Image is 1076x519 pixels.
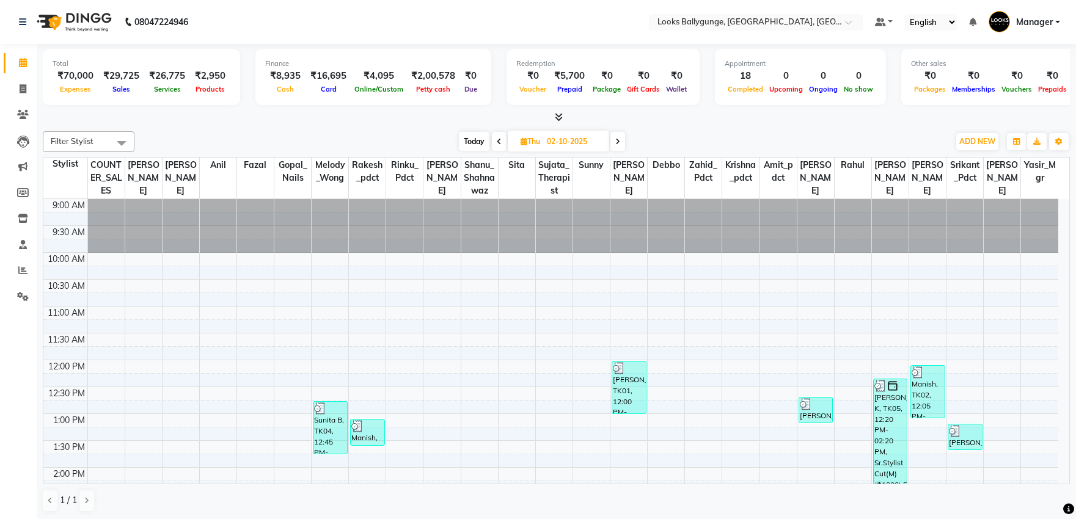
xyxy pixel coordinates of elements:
[51,414,87,427] div: 1:00 PM
[151,85,184,93] span: Services
[460,69,481,83] div: ₹0
[835,158,871,173] span: Rahul
[351,419,384,445] div: Manish, TK02, 01:05 PM-01:35 PM, Head Massage Olive(M) (₹800)
[648,158,684,173] span: Debbo
[349,158,386,186] span: Rakesh_pdct
[573,158,610,173] span: sunny
[766,69,806,83] div: 0
[1016,16,1053,29] span: Manager
[51,441,87,454] div: 1:30 PM
[190,69,230,83] div: ₹2,950
[53,59,230,69] div: Total
[874,379,907,485] div: [PERSON_NAME] K, TK05, 12:20 PM-02:20 PM, Sr.Stylist Cut(M) (₹1000),Royal Shave Experience (₹1000)
[549,69,590,83] div: ₹5,700
[351,85,406,93] span: Online/Custom
[406,69,460,83] div: ₹2,00,578
[274,85,297,93] span: Cash
[265,59,481,69] div: Finance
[543,132,604,151] input: 2025-10-02
[98,69,144,83] div: ₹29,725
[125,158,162,198] span: [PERSON_NAME]
[909,158,946,198] span: [PERSON_NAME]
[663,69,690,83] div: ₹0
[45,307,87,319] div: 11:00 AM
[423,158,460,198] span: [PERSON_NAME]
[109,85,133,93] span: Sales
[911,69,949,83] div: ₹0
[313,402,347,454] div: Sunita B, TK04, 12:45 PM-01:45 PM, Roots Touchup Majirel(F) (₹1700)
[45,280,87,292] div: 10:30 AM
[516,85,549,93] span: Voucher
[518,137,543,146] span: Thu
[1035,85,1070,93] span: Prepaids
[911,85,949,93] span: Packages
[516,69,549,83] div: ₹0
[984,158,1020,198] span: [PERSON_NAME]
[312,158,348,186] span: Melody_Wong
[948,424,982,449] div: [PERSON_NAME], TK03, 01:10 PM-01:40 PM, Nail Paint(Each) (₹100)
[306,69,351,83] div: ₹16,695
[163,158,199,198] span: [PERSON_NAME]
[663,85,690,93] span: Wallet
[872,158,909,198] span: [PERSON_NAME]
[1021,158,1058,186] span: Yasir_Mgr
[265,69,306,83] div: ₹8,935
[590,85,624,93] span: Package
[53,69,98,83] div: ₹70,000
[685,158,722,186] span: Zahid_Pdct
[998,69,1035,83] div: ₹0
[624,85,663,93] span: Gift Cards
[554,85,585,93] span: Prepaid
[766,85,806,93] span: Upcoming
[998,85,1035,93] span: Vouchers
[536,158,573,198] span: Sujata_Therapist
[51,136,93,146] span: Filter Stylist
[51,468,87,481] div: 2:00 PM
[799,397,833,423] div: [PERSON_NAME], TK03, 12:40 PM-01:10 PM, K Wash Shampoo(F) (₹300)
[45,333,87,346] div: 11:30 AM
[590,69,624,83] div: ₹0
[200,158,236,173] span: anil
[386,158,423,186] span: Rinku_Pdct
[956,133,998,150] button: ADD NEW
[50,226,87,239] div: 9:30 AM
[725,59,876,69] div: Appointment
[806,69,841,83] div: 0
[237,158,274,173] span: Fazal
[57,85,94,93] span: Expenses
[461,85,480,93] span: Due
[461,158,498,198] span: Shanu_Shahnawaz
[946,158,983,186] span: Srikant_Pdct
[192,85,228,93] span: Products
[50,199,87,212] div: 9:00 AM
[46,360,87,373] div: 12:00 PM
[911,366,945,418] div: Manish, TK02, 12:05 PM-01:05 PM, Sr.Stylist Cut(M) (₹1000)
[60,494,77,507] span: 1 / 1
[516,59,690,69] div: Redemption
[499,158,535,173] span: Sita
[806,85,841,93] span: Ongoing
[413,85,453,93] span: Petty cash
[43,158,87,170] div: Stylist
[31,5,115,39] img: logo
[949,69,998,83] div: ₹0
[759,158,796,186] span: amit_pdct
[725,85,766,93] span: Completed
[612,361,646,413] div: [PERSON_NAME], TK01, 12:00 PM-01:00 PM, [PERSON_NAME] and Gloss Fusio Dose (₹2800)
[624,69,663,83] div: ₹0
[841,85,876,93] span: No show
[610,158,647,198] span: [PERSON_NAME]
[351,69,406,83] div: ₹4,095
[725,69,766,83] div: 18
[134,5,188,39] b: 08047224946
[88,158,125,198] span: COUNTER_SALES
[459,132,489,151] span: Today
[841,69,876,83] div: 0
[318,85,340,93] span: Card
[989,11,1010,32] img: Manager
[45,253,87,266] div: 10:00 AM
[797,158,834,198] span: [PERSON_NAME]
[722,158,759,186] span: Krishna_pdct
[144,69,190,83] div: ₹26,775
[274,158,311,186] span: Gopal_Nails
